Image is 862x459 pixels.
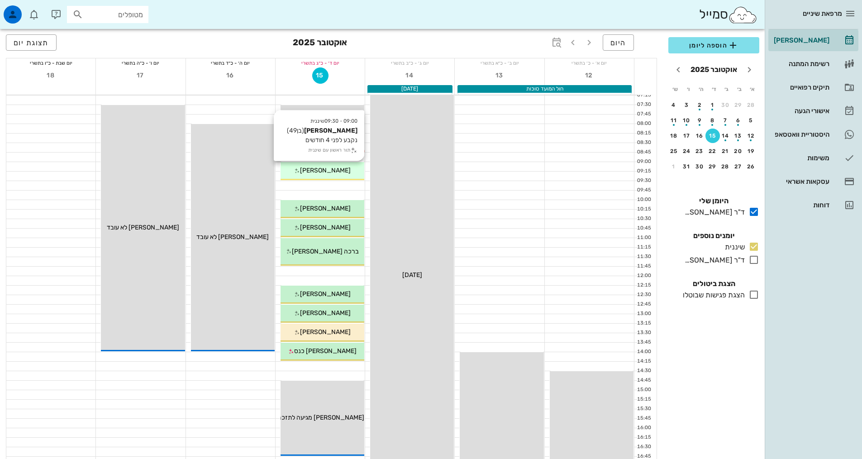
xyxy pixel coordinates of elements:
[313,72,328,79] span: 15
[222,72,238,79] span: 16
[744,148,758,154] div: 19
[680,117,694,124] div: 10
[667,117,681,124] div: 11
[744,133,758,139] div: 12
[402,67,418,84] button: 14
[667,159,681,174] button: 1
[133,72,149,79] span: 17
[768,100,858,122] a: אישורי הגעה
[634,377,653,384] div: 14:45
[196,233,269,241] span: [PERSON_NAME] לא עובד
[634,320,653,327] div: 13:15
[728,6,757,24] img: SmileCloud logo
[705,133,720,139] div: 15
[634,110,653,118] div: 07:45
[705,144,720,158] button: 22
[634,253,653,261] div: 11:30
[705,117,720,124] div: 8
[680,163,694,170] div: 31
[634,405,653,413] div: 15:30
[718,133,733,139] div: 14
[768,53,858,75] a: רשימת המתנה
[744,98,758,112] button: 28
[365,58,454,67] div: יום ג׳ - כ״ב בתשרי
[293,34,347,53] h3: אוקטובר 2025
[634,120,653,128] div: 08:00
[705,148,720,154] div: 22
[718,102,733,108] div: 30
[744,163,758,170] div: 26
[731,159,746,174] button: 27
[768,194,858,216] a: דוחות
[634,386,653,394] div: 15:00
[699,5,757,24] div: סמייל
[741,62,757,78] button: חודש שעבר
[680,102,694,108] div: 3
[634,282,653,289] div: 12:15
[610,38,626,47] span: היום
[731,163,746,170] div: 27
[526,86,563,92] span: חול המועד סוכות
[731,102,746,108] div: 29
[401,86,418,92] span: [DATE]
[667,148,681,154] div: 25
[634,91,653,99] div: 07:15
[545,58,634,67] div: יום א׳ - כ׳ בתשרי
[14,38,49,47] span: תצוגת יום
[634,339,653,346] div: 13:45
[634,443,653,451] div: 16:30
[718,144,733,158] button: 21
[692,159,707,174] button: 30
[133,67,149,84] button: 17
[705,113,720,128] button: 8
[43,72,59,79] span: 18
[206,414,364,421] span: [PERSON_NAME] מגיעה לתזכר את יום חמישי ולבדוק הודעות
[667,144,681,158] button: 25
[718,159,733,174] button: 28
[305,110,340,117] span: שיננית עובדת
[634,415,653,422] div: 15:45
[634,291,653,299] div: 12:30
[634,310,653,318] div: 13:00
[705,163,720,170] div: 29
[667,133,681,139] div: 18
[634,101,653,109] div: 07:30
[680,113,694,128] button: 10
[721,81,733,97] th: ג׳
[692,144,707,158] button: 23
[744,144,758,158] button: 19
[680,159,694,174] button: 31
[680,133,694,139] div: 17
[731,98,746,112] button: 29
[721,242,745,253] div: שיננית
[668,37,759,53] button: הוספה ליומן
[768,29,858,51] a: [PERSON_NAME]
[634,129,653,137] div: 08:15
[692,113,707,128] button: 9
[634,272,653,280] div: 12:00
[292,248,359,255] span: ברכה [PERSON_NAME]
[681,207,745,218] div: ד"ר [PERSON_NAME]
[300,290,351,298] span: [PERSON_NAME]
[634,234,653,242] div: 11:00
[692,163,707,170] div: 30
[768,124,858,145] a: היסטוריית וואטסאפ
[276,58,365,67] div: יום ד׳ - כ״ג בתשרי
[733,81,745,97] th: ב׳
[43,67,59,84] button: 18
[670,62,686,78] button: חודש הבא
[634,177,653,185] div: 09:30
[705,129,720,143] button: 15
[402,72,418,79] span: 14
[634,358,653,365] div: 14:15
[634,367,653,375] div: 14:30
[747,81,758,97] th: א׳
[634,186,653,194] div: 09:45
[294,347,357,355] span: [PERSON_NAME] כנס
[772,154,829,162] div: משימות
[634,225,653,232] div: 10:45
[6,58,95,67] div: יום שבת - כ״ו בתשרי
[634,434,653,441] div: 16:15
[634,158,653,166] div: 09:00
[676,40,752,51] span: הוספה ליומן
